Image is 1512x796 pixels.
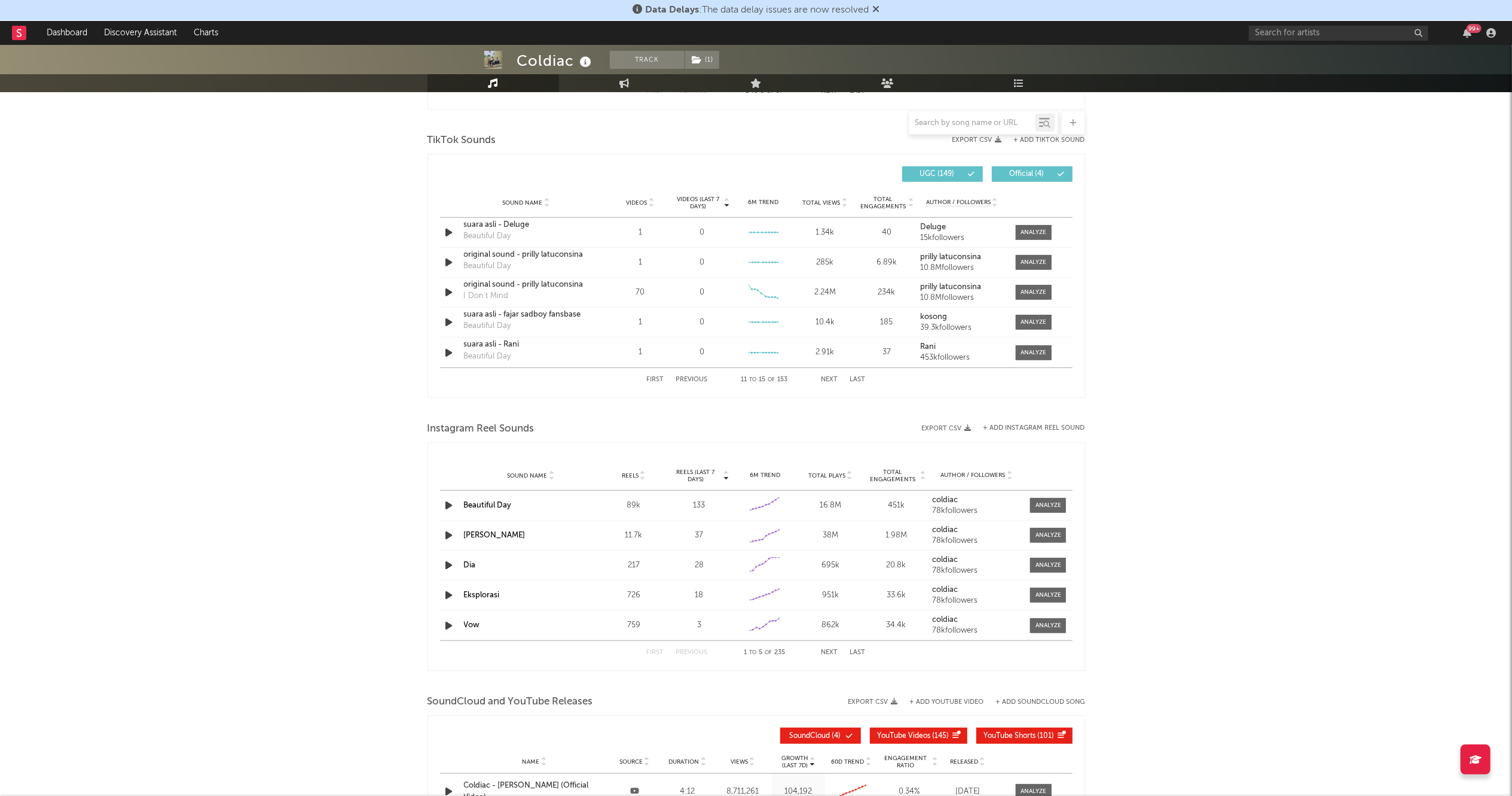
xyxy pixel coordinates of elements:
[797,347,853,358] div: 2.91k
[464,320,511,332] div: Beautiful Day
[920,223,946,231] strong: Deluge
[859,347,914,358] div: 37
[992,166,1073,182] button: Official(4)
[700,347,704,358] div: 0
[96,21,185,45] a: Discovery Assistant
[464,260,511,272] div: Beautiful Day
[859,287,914,299] div: 234k
[1002,137,1085,144] button: + Add TikTok Sound
[613,257,668,269] div: 1
[932,507,1022,515] div: 78k followers
[464,531,526,539] a: [PERSON_NAME]
[645,5,699,15] span: Data Delays
[932,627,1022,635] div: 78k followers
[613,317,668,329] div: 1
[685,51,719,69] button: (1)
[1000,171,1055,178] span: Official ( 4 )
[627,199,647,206] span: Videos
[522,758,539,765] span: Name
[427,422,534,436] span: Instagram Reel Sounds
[926,199,991,206] span: Author / Followers
[622,472,639,479] span: Reels
[735,471,795,480] div: 6M Trend
[645,5,869,15] span: : The data delay issues are now resolved
[801,560,860,572] div: 695k
[1463,28,1471,38] button: 99+
[866,590,926,601] div: 33.6k
[464,621,480,629] a: Vow
[604,560,664,572] div: 217
[941,472,1006,479] span: Author / Followers
[984,733,1036,740] span: YouTube Shorts
[751,89,758,94] span: to
[735,198,791,207] div: 6M Trend
[832,758,865,765] span: 60D Trend
[878,733,931,740] span: YouTube Videos
[797,317,853,329] div: 10.4k
[750,377,757,382] span: to
[870,728,967,744] button: YouTube Videos(145)
[674,196,722,210] span: Videos (last 7 days)
[859,196,907,210] span: Total Engagements
[668,758,699,765] span: Duration
[464,502,512,509] a: Beautiful Day
[920,343,936,351] strong: Rani
[821,376,838,383] button: Next
[604,619,664,631] div: 759
[670,590,729,601] div: 18
[920,294,1003,302] div: 10.8M followers
[464,279,589,291] a: original sound - prilly latuconsina
[984,733,1055,740] span: ( 101 )
[920,313,1003,321] a: kosong
[464,309,589,321] a: suara asli - fajar sadboy fansbase
[976,728,1073,744] button: YouTube Shorts(101)
[604,530,664,542] div: 11.7k
[790,733,830,740] span: SoundCloud
[797,257,853,269] div: 285k
[932,567,1022,575] div: 78k followers
[732,373,798,387] div: 11 15 153
[920,253,981,261] strong: prilly latuconsina
[920,324,1003,332] div: 39.3k followers
[464,290,509,302] div: I Don't Mind
[765,650,772,655] span: of
[801,500,860,512] div: 16.8M
[604,500,664,512] div: 89k
[670,560,729,572] div: 28
[996,699,1085,706] button: + Add SoundCloud Song
[464,339,589,351] a: suara asli - Rani
[910,171,965,178] span: UGC ( 149 )
[984,699,1085,706] button: + Add SoundCloud Song
[613,287,668,299] div: 70
[872,5,879,15] span: Dismiss
[647,376,664,383] button: First
[881,755,931,769] span: Engagement Ratio
[464,591,500,599] a: Eksplorasi
[1014,137,1085,144] button: + Add TikTok Sound
[464,219,589,231] div: suara asli - Deluge
[932,526,958,534] strong: coldiac
[932,556,958,564] strong: coldiac
[983,425,1085,432] button: + Add Instagram Reel Sound
[503,199,543,206] span: Sound Name
[676,376,708,383] button: Previous
[700,257,704,269] div: 0
[898,699,984,706] div: + Add YouTube Video
[932,556,1022,564] a: coldiac
[866,530,926,542] div: 1.98M
[932,526,1022,534] a: coldiac
[670,469,722,483] span: Reels (last 7 days)
[920,234,1003,242] div: 15k followers
[700,317,704,329] div: 0
[932,586,958,594] strong: coldiac
[932,496,958,504] strong: coldiac
[781,762,808,769] p: (Last 7d)
[920,264,1003,272] div: 10.8M followers
[866,469,919,483] span: Total Engagements
[920,313,947,321] strong: kosong
[920,253,1003,262] a: prilly latuconsina
[464,351,511,363] div: Beautiful Day
[185,21,227,45] a: Charts
[801,590,860,601] div: 951k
